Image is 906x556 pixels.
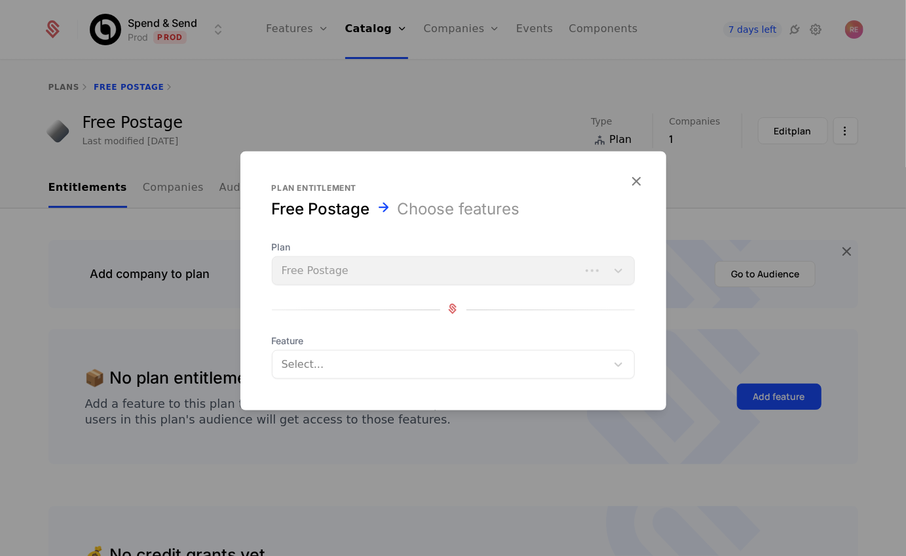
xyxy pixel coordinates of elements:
div: Plan entitlement [272,183,635,193]
div: Free Postage [272,199,370,220]
span: Feature [272,334,635,347]
div: Select... [282,357,600,372]
div: Choose features [398,199,520,220]
span: Plan [272,241,635,254]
